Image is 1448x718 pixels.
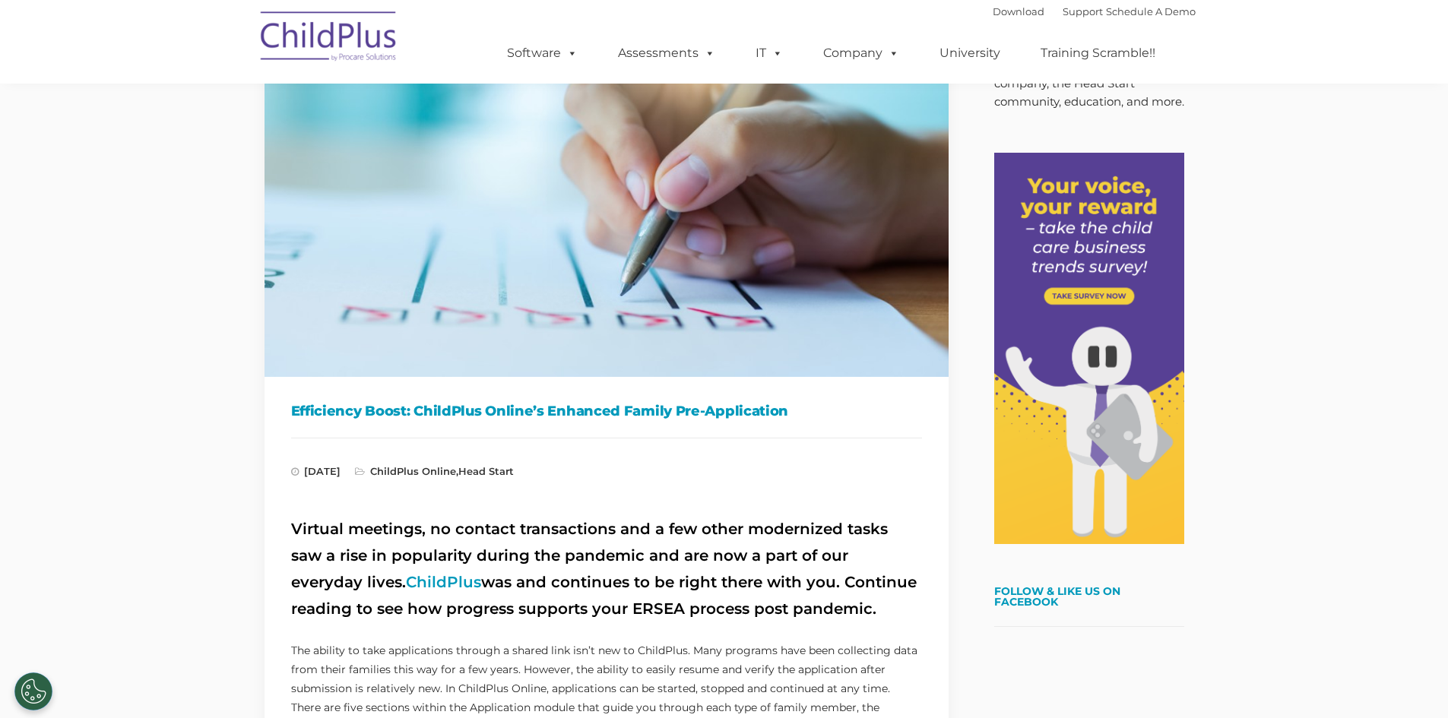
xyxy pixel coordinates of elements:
[808,38,914,68] a: Company
[740,38,798,68] a: IT
[1025,38,1171,68] a: Training Scramble!!
[603,38,730,68] a: Assessments
[291,400,922,422] h1: Efficiency Boost: ChildPlus Online’s Enhanced Family Pre-Application
[291,465,341,477] span: [DATE]
[1106,5,1196,17] a: Schedule A Demo
[993,5,1196,17] font: |
[492,38,593,68] a: Software
[370,465,456,477] a: ChildPlus Online
[993,5,1044,17] a: Download
[1063,5,1103,17] a: Support
[406,573,481,591] a: ChildPlus
[994,584,1120,609] a: Follow & Like Us on Facebook
[14,672,52,710] button: Cookies Settings
[458,465,514,477] a: Head Start
[355,465,514,477] span: ,
[253,1,405,77] img: ChildPlus by Procare Solutions
[924,38,1016,68] a: University
[1199,554,1448,718] iframe: Chat Widget
[291,516,922,622] h2: Virtual meetings, no contact transactions and a few other modernized tasks saw a rise in populari...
